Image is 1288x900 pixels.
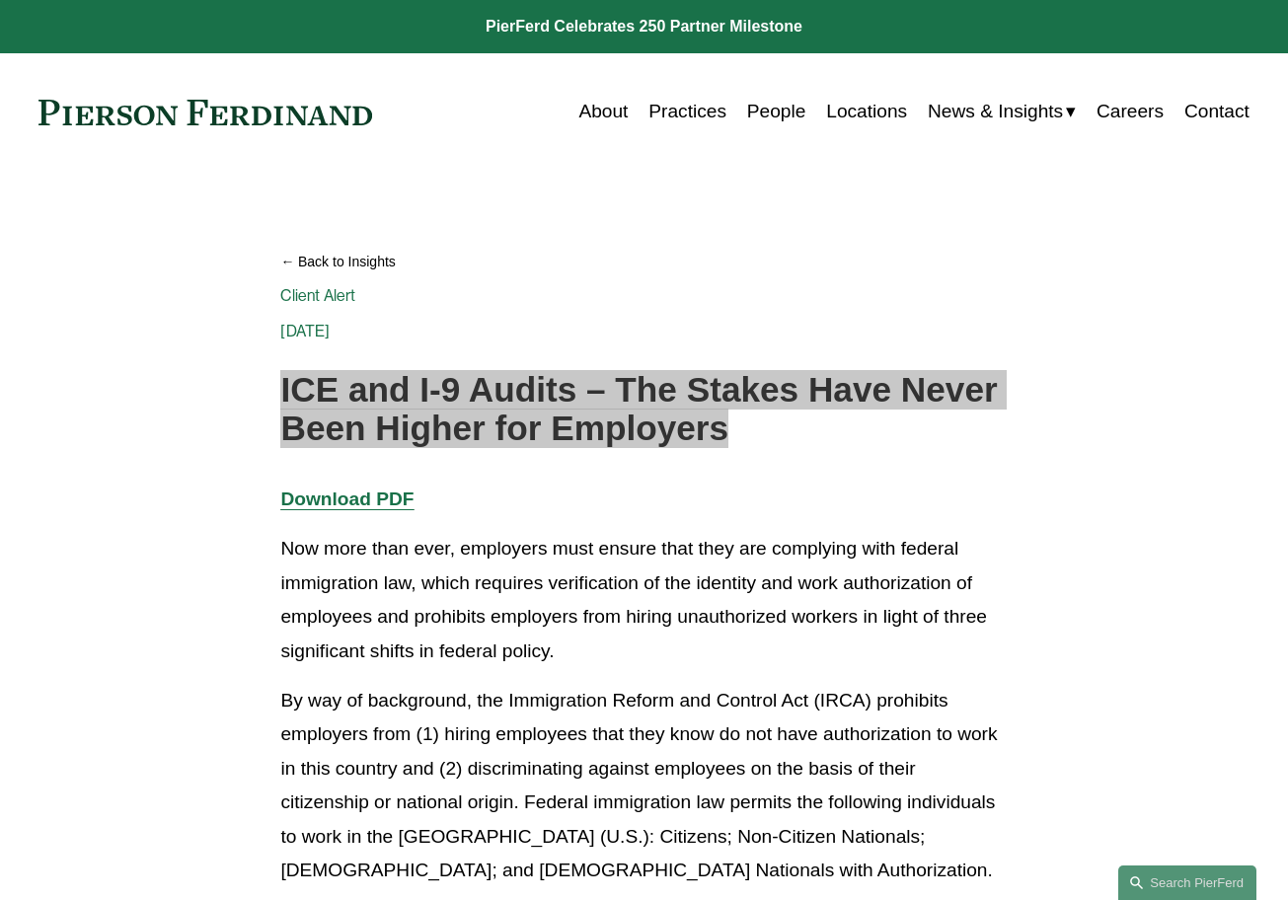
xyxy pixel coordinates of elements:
[648,93,726,130] a: Practices
[280,532,1007,668] p: Now more than ever, employers must ensure that they are complying with federal immigration law, w...
[280,488,414,509] a: Download PDF
[280,245,1007,278] a: Back to Insights
[1118,865,1256,900] a: Search this site
[747,93,806,130] a: People
[280,371,1007,447] h1: ICE and I-9 Audits – The Stakes Have Never Been Higher for Employers
[1184,93,1250,130] a: Contact
[928,93,1076,130] a: folder dropdown
[826,93,907,130] a: Locations
[280,286,355,305] a: Client Alert
[280,322,330,340] span: [DATE]
[1097,93,1164,130] a: Careers
[578,93,628,130] a: About
[928,95,1063,128] span: News & Insights
[280,684,1007,888] p: By way of background, the Immigration Reform and Control Act (IRCA) prohibits employers from (1) ...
